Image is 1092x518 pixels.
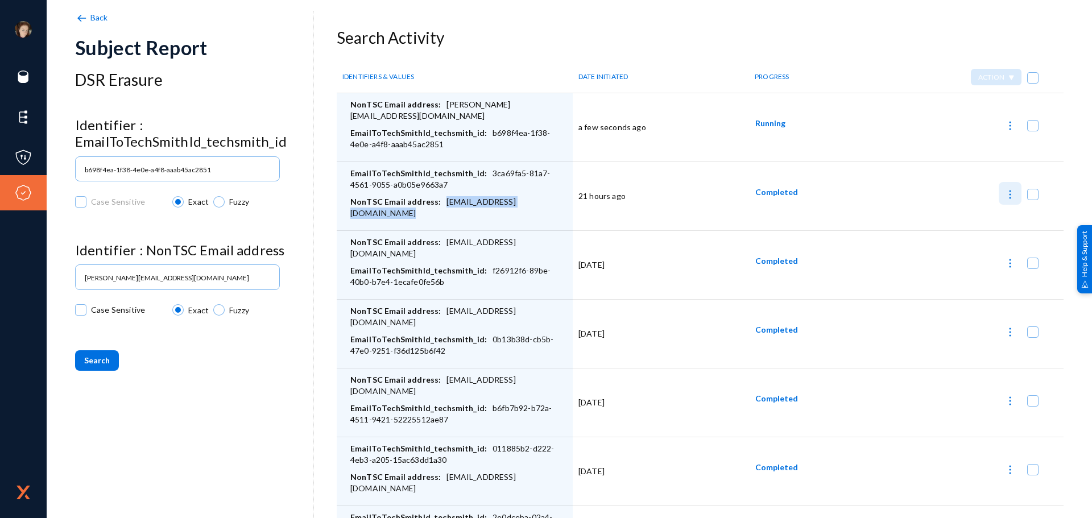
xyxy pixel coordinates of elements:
td: [DATE] [573,368,741,437]
span: EmailToTechSmithId_techsmith_id: [350,266,487,275]
button: Completed [746,182,807,202]
span: Completed [755,256,798,266]
div: Subject Report [75,36,313,59]
span: Exact [184,196,209,208]
span: Running [755,118,785,128]
h4: Identifier : EmailToTechSmithId_techsmith_id [75,117,313,150]
span: Search [84,355,110,365]
img: icon-more.svg [1004,258,1016,269]
span: Exact [184,304,209,316]
img: help_support.svg [1081,280,1089,288]
span: Fuzzy [225,196,249,208]
img: icon-more.svg [1004,464,1016,475]
td: a few seconds ago [573,93,741,162]
td: [DATE] [573,231,741,300]
span: Case Sensitive [91,193,145,210]
span: NonTSC Email address: [350,237,441,247]
div: 0b13b38d-cb5b-47e0-9251-f36d125b6f42 [350,334,567,362]
span: Back [90,13,108,22]
div: [EMAIL_ADDRESS][DOMAIN_NAME] [350,471,567,500]
span: NonTSC Email address: [350,100,441,109]
div: b6fb7b92-b72a-4511-9421-52225512ae87 [350,403,567,431]
h3: Search Activity [337,28,1064,48]
span: NonTSC Email address: [350,197,441,206]
button: Completed [746,320,807,340]
span: NonTSC Email address: [350,306,441,316]
img: back-arrow.svg [75,12,88,24]
img: icon-policies.svg [15,149,32,166]
div: b698f4ea-1f38-4e0e-a4f8-aaab45ac2851 [350,127,567,156]
span: Completed [755,187,798,197]
span: NonTSC Email address: [350,472,441,482]
button: Completed [746,251,807,271]
span: Fuzzy [225,304,249,316]
img: icon-more.svg [1004,395,1016,407]
td: [DATE] [573,437,741,506]
th: PROGRESS [741,61,882,93]
span: EmailToTechSmithId_techsmith_id: [350,444,487,453]
th: IDENTIFIERS & VALUES [337,61,573,93]
img: icon-more.svg [1004,120,1016,131]
span: EmailToTechSmithId_techsmith_id: [350,168,487,178]
img: icon-sources.svg [15,68,32,85]
img: icon-compliance.svg [15,184,32,201]
h4: Identifier : NonTSC Email address [75,242,313,259]
button: Running [746,113,795,134]
div: 3ca69fa5-81a7-4561-9055-a0b05e9663a7 [350,168,567,196]
div: 011885b2-d222-4eb3-a205-15ac63dd1a30 [350,443,567,471]
div: [EMAIL_ADDRESS][DOMAIN_NAME] [350,237,567,265]
span: Completed [755,393,798,403]
th: DATE INITIATED [573,61,741,93]
span: EmailToTechSmithId_techsmith_id: [350,334,487,344]
h3: DSR Erasure [75,71,313,90]
button: Completed [746,457,807,478]
div: [PERSON_NAME][EMAIL_ADDRESS][DOMAIN_NAME] [350,99,567,127]
td: 21 hours ago [573,162,741,231]
img: c8e5cda8b01e6b4c29efa4d0c49436a9 [15,21,32,38]
img: icon-more.svg [1004,326,1016,338]
span: EmailToTechSmithId_techsmith_id: [350,403,487,413]
span: Case Sensitive [91,301,145,318]
img: icon-elements.svg [15,109,32,126]
div: [EMAIL_ADDRESS][DOMAIN_NAME] [350,196,567,225]
div: [EMAIL_ADDRESS][DOMAIN_NAME] [350,305,567,334]
button: Completed [746,388,807,409]
a: Back [75,13,111,22]
div: f26912f6-89be-40b0-b7e4-1ecafe0fe56b [350,265,567,293]
span: EmailToTechSmithId_techsmith_id: [350,128,487,138]
div: Help & Support [1077,225,1092,293]
td: [DATE] [573,300,741,368]
div: [EMAIL_ADDRESS][DOMAIN_NAME] [350,374,567,403]
img: icon-more.svg [1004,189,1016,200]
span: NonTSC Email address: [350,375,441,384]
button: Search [75,350,119,371]
span: Completed [755,325,798,334]
span: Completed [755,462,798,472]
